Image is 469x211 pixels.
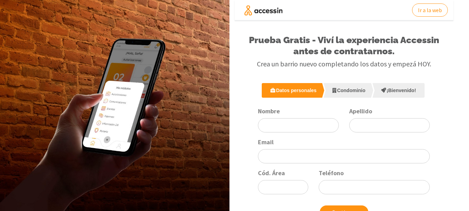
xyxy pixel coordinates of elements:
[258,169,285,177] label: Cód. Área
[372,83,425,98] a: ¡Bienvenido!
[412,3,448,17] a: Ir a la web
[240,34,449,57] h1: Prueba Gratis - Viví la experiencia Accessin antes de contratarnos.
[240,5,287,16] img: AccessIn
[262,83,322,98] a: Datos personales
[240,59,449,68] h3: Crea un barrio nuevo completando los datos y empezá HOY.
[319,169,344,177] label: Teléfono
[349,107,372,115] label: Apellido
[258,138,274,146] label: Email
[258,107,280,115] label: Nombre
[324,83,371,98] a: Condominio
